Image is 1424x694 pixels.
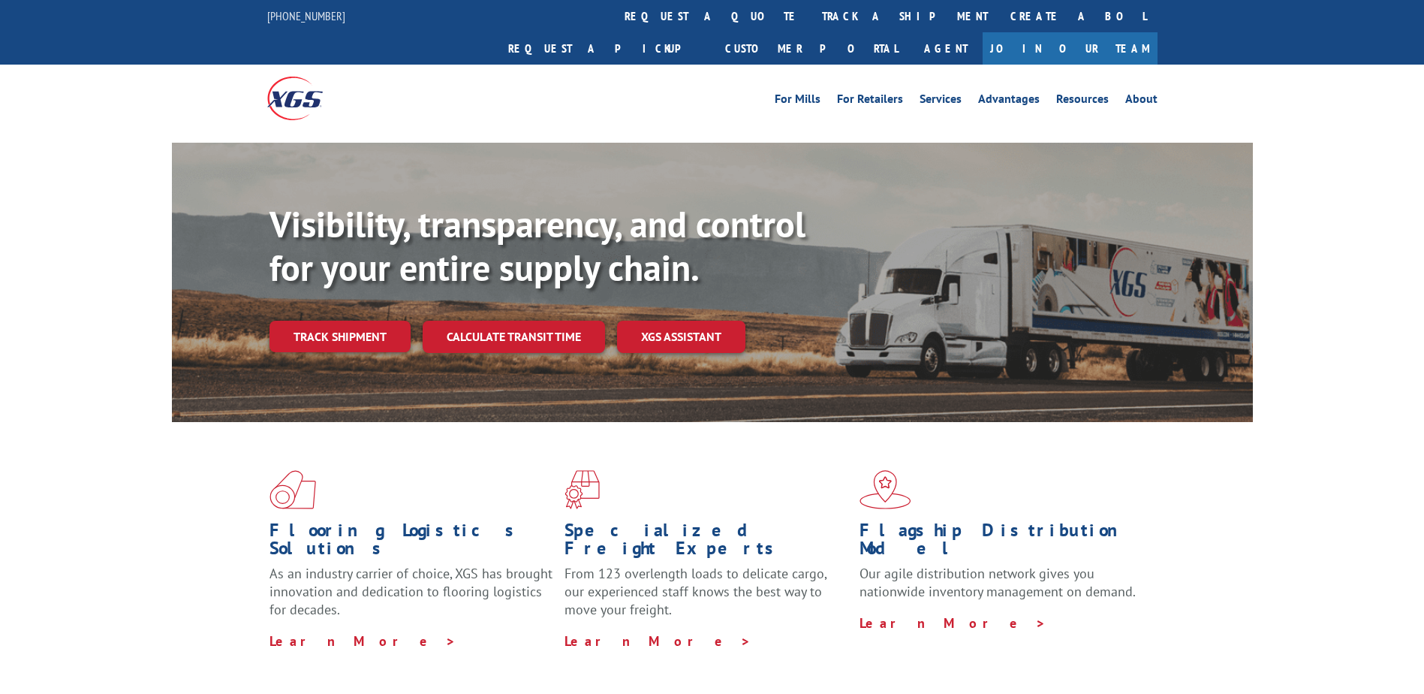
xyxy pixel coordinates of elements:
a: Request a pickup [497,32,714,65]
a: Learn More > [564,632,751,650]
a: Advantages [978,93,1040,110]
a: Customer Portal [714,32,909,65]
h1: Specialized Freight Experts [564,521,848,565]
a: [PHONE_NUMBER] [267,8,345,23]
img: xgs-icon-flagship-distribution-model-red [860,470,911,509]
p: From 123 overlength loads to delicate cargo, our experienced staff knows the best way to move you... [564,565,848,632]
b: Visibility, transparency, and control for your entire supply chain. [269,201,805,291]
img: xgs-icon-total-supply-chain-intelligence-red [269,470,316,509]
a: Track shipment [269,321,411,352]
h1: Flagship Distribution Model [860,521,1143,565]
a: Learn More > [860,614,1046,632]
a: XGS ASSISTANT [617,321,745,353]
a: Services [920,93,962,110]
a: About [1125,93,1158,110]
a: For Retailers [837,93,903,110]
h1: Flooring Logistics Solutions [269,521,553,565]
a: Agent [909,32,983,65]
a: Calculate transit time [423,321,605,353]
span: Our agile distribution network gives you nationwide inventory management on demand. [860,565,1136,600]
a: Learn More > [269,632,456,650]
a: Join Our Team [983,32,1158,65]
img: xgs-icon-focused-on-flooring-red [564,470,600,509]
a: For Mills [775,93,820,110]
span: As an industry carrier of choice, XGS has brought innovation and dedication to flooring logistics... [269,565,552,618]
a: Resources [1056,93,1109,110]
